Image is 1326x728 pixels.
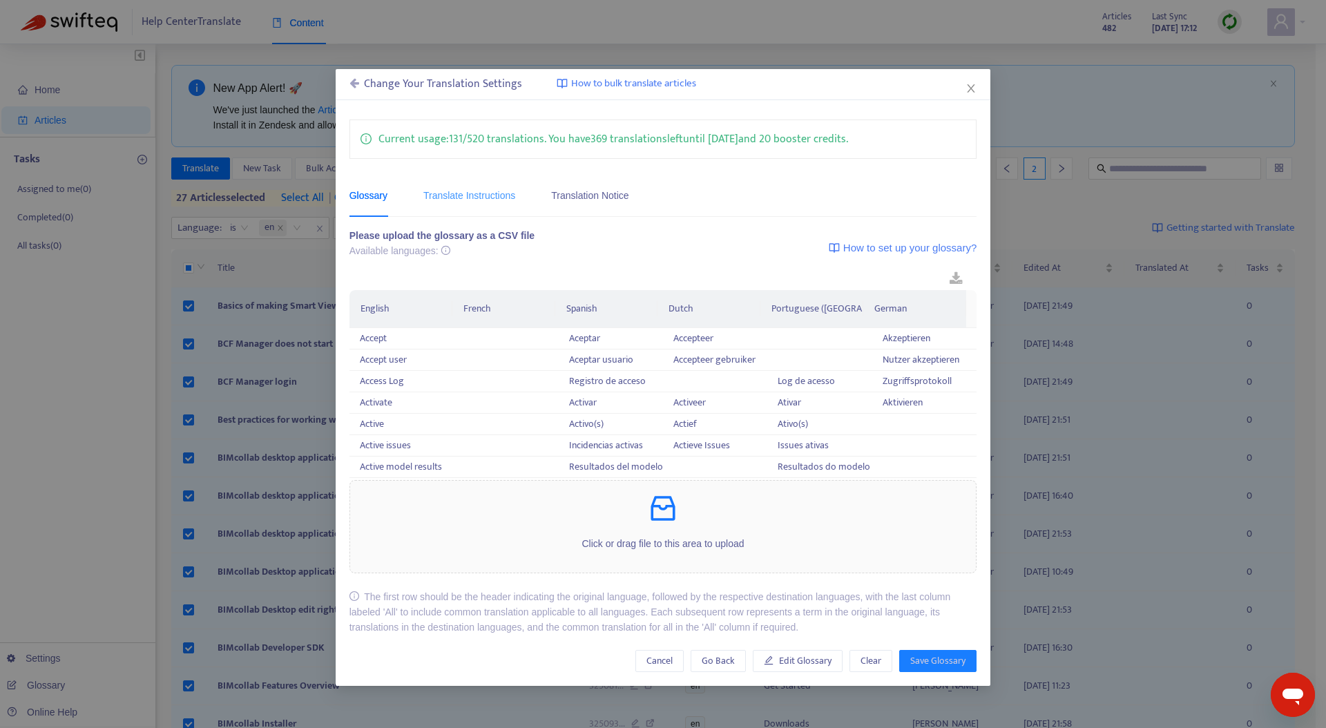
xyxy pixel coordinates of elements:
[829,242,840,253] img: image-link
[673,438,757,453] div: Actieve Issues
[423,188,515,203] div: Translate Instructions
[635,650,684,672] button: Cancel
[778,459,861,475] div: Resultados do modelo ativo
[963,81,979,96] button: Close
[360,459,443,475] div: Active model results
[350,536,977,551] p: Click or drag file to this area to upload
[702,653,735,669] span: Go Back
[965,83,977,94] span: close
[673,352,757,367] div: Accepteer gebruiker
[883,352,966,367] div: Nutzer akzeptieren
[569,395,653,410] div: Activar
[349,290,452,328] th: English
[349,243,535,258] div: Available languages:
[883,374,966,389] div: Zugriffsprotokoll
[657,290,760,328] th: Dutch
[569,352,653,367] div: Aceptar usuario
[753,650,843,672] button: Edit Glossary
[849,650,892,672] button: Clear
[646,653,673,669] span: Cancel
[569,459,653,475] div: Resultados del modelo activo
[360,416,443,432] div: Active
[861,653,881,669] span: Clear
[360,374,443,389] div: Access Log
[349,228,535,243] div: Please upload the glossary as a CSV file
[555,290,658,328] th: Spanish
[571,76,696,92] span: How to bulk translate articles
[899,650,977,672] button: Save Glossary
[551,188,628,203] div: Translation Notice
[360,331,443,346] div: Accept
[646,492,680,525] span: inbox
[360,395,443,410] div: Activate
[673,416,757,432] div: Actief
[778,416,861,432] div: Ativo(s)
[778,395,861,410] div: Ativar
[361,131,372,144] span: info-circle
[360,438,443,453] div: Active issues
[378,131,848,148] p: Current usage: 131 / 520 translations . You have 369 translations left until [DATE] and 20 booste...
[349,591,359,601] span: info-circle
[569,438,653,453] div: Incidencias activas
[863,290,966,328] th: German
[673,331,757,346] div: Accepteer
[349,589,977,635] div: The first row should be the header indicating the original language, followed by the respective d...
[349,76,523,93] div: Change Your Translation Settings
[883,331,966,346] div: Akzeptieren
[569,416,653,432] div: Activo(s)
[691,650,746,672] button: Go Back
[569,374,653,389] div: Registro de acceso
[557,78,568,89] img: image-link
[843,240,977,256] span: How to set up your glossary?
[764,655,773,665] span: edit
[557,76,696,92] a: How to bulk translate articles
[778,438,861,453] div: Issues ativas
[673,395,757,410] div: Activeer
[569,331,653,346] div: Aceptar
[883,395,966,410] div: Aktivieren
[349,188,387,203] div: Glossary
[779,653,832,669] span: Edit Glossary
[452,290,555,328] th: French
[829,228,977,269] a: How to set up your glossary?
[360,352,443,367] div: Accept user
[350,481,977,573] span: inboxClick or drag file to this area to upload
[778,374,861,389] div: Log de acesso
[760,290,863,328] th: Portuguese ([GEOGRAPHIC_DATA])
[1271,673,1315,717] iframe: Button to launch messaging window, conversation in progress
